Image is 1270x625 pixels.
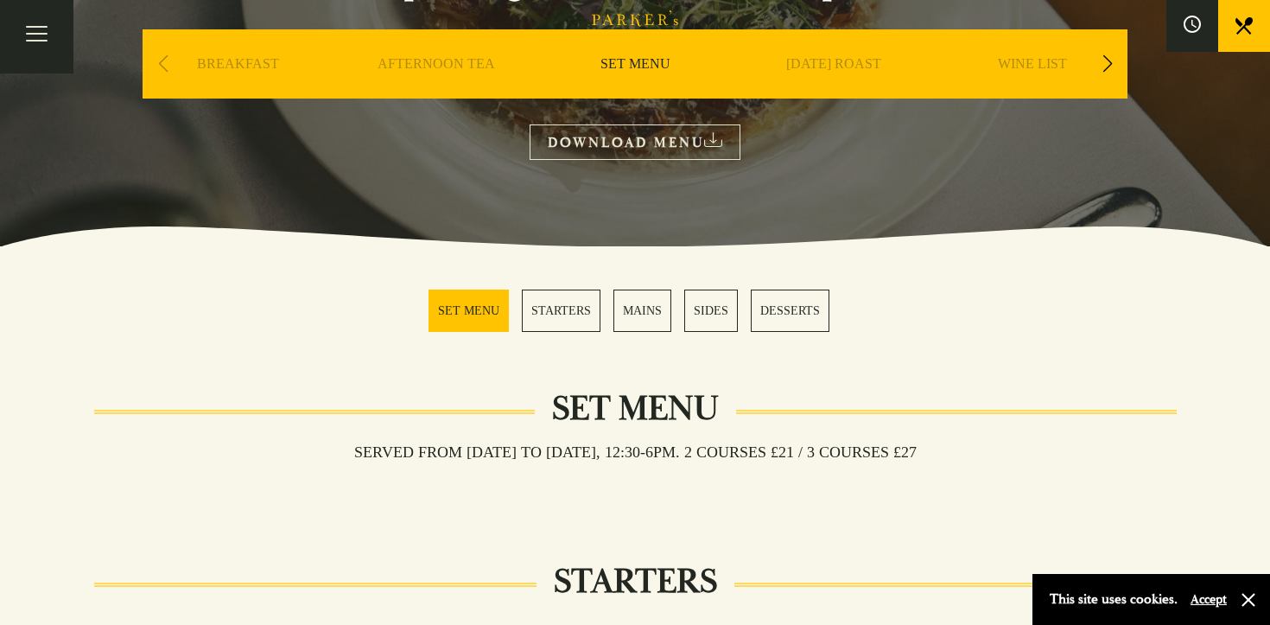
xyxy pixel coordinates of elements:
[937,29,1127,150] div: 5 / 9
[540,29,730,150] div: 3 / 9
[535,388,736,430] h2: Set Menu
[613,290,671,332] a: 3 / 5
[1240,591,1257,609] button: Close and accept
[751,290,829,332] a: 5 / 5
[998,55,1067,124] a: WINE LIST
[600,55,670,124] a: SET MENU
[1095,45,1119,83] div: Next slide
[429,290,509,332] a: 1 / 5
[341,29,531,150] div: 2 / 9
[537,561,734,603] h2: STARTERS
[151,45,175,83] div: Previous slide
[530,124,740,160] a: DOWNLOAD MENU
[143,29,333,150] div: 1 / 9
[739,29,929,150] div: 4 / 9
[1191,591,1227,608] button: Accept
[684,290,738,332] a: 4 / 5
[522,290,600,332] a: 2 / 5
[378,55,495,124] a: AFTERNOON TEA
[197,55,279,124] a: BREAKFAST
[786,55,881,124] a: [DATE] ROAST
[1050,587,1178,612] p: This site uses cookies.
[337,443,934,462] h3: Served from [DATE] to [DATE], 12:30-6pm. 2 COURSES £21 / 3 COURSES £27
